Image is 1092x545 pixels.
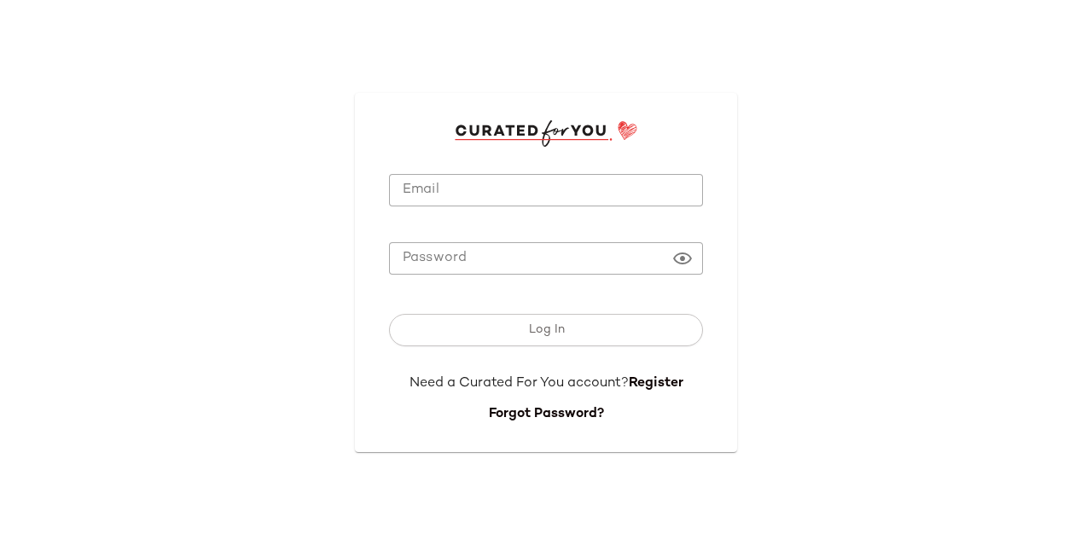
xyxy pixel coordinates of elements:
[455,120,638,146] img: cfy_login_logo.DGdB1djN.svg
[489,407,604,421] a: Forgot Password?
[527,323,564,337] span: Log In
[629,376,683,391] a: Register
[389,314,703,346] button: Log In
[409,376,629,391] span: Need a Curated For You account?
